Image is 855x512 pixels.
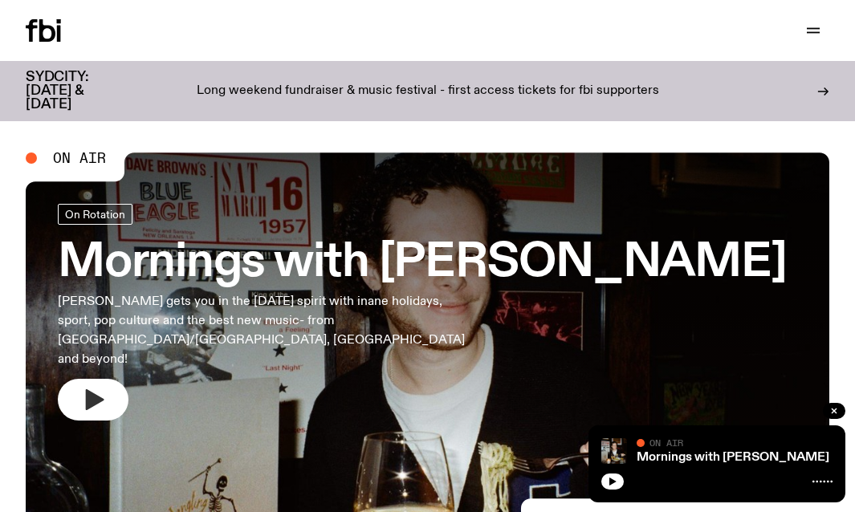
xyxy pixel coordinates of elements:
[637,451,829,464] a: Mornings with [PERSON_NAME]
[58,292,469,369] p: [PERSON_NAME] gets you in the [DATE] spirit with inane holidays, sport, pop culture and the best ...
[58,204,787,421] a: Mornings with [PERSON_NAME][PERSON_NAME] gets you in the [DATE] spirit with inane holidays, sport...
[649,437,683,448] span: On Air
[65,208,125,220] span: On Rotation
[26,71,128,112] h3: SYDCITY: [DATE] & [DATE]
[58,241,787,286] h3: Mornings with [PERSON_NAME]
[58,204,132,225] a: On Rotation
[197,84,659,99] p: Long weekend fundraiser & music festival - first access tickets for fbi supporters
[53,151,106,165] span: On Air
[601,438,627,464] img: Sam blankly stares at the camera, brightly lit by a camera flash wearing a hat collared shirt and...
